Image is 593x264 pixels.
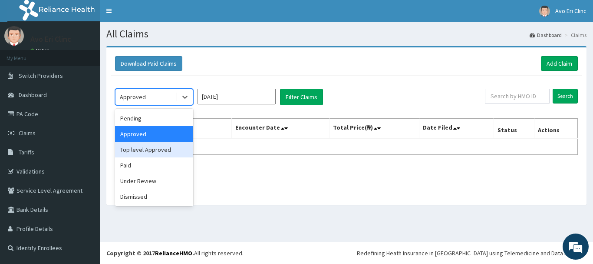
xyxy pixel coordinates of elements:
span: We're online! [50,77,120,165]
strong: Copyright © 2017 . [106,249,194,257]
input: Select Month and Year [198,89,276,104]
input: Search [553,89,578,104]
img: User Image [4,26,24,46]
th: Actions [534,119,577,139]
div: Under Review [115,173,193,189]
div: Approved [115,126,193,142]
div: Minimize live chat window [142,4,163,25]
div: Chat with us now [45,49,146,60]
p: Avo Eri Clinc [30,35,71,43]
button: Download Paid Claims [115,56,182,71]
button: Filter Claims [280,89,323,105]
span: Tariffs [19,148,34,156]
img: d_794563401_company_1708531726252_794563401 [16,43,35,65]
input: Search by HMO ID [485,89,550,104]
li: Claims [563,31,586,39]
span: Dashboard [19,91,47,99]
span: Switch Providers [19,72,63,80]
div: Approved [120,93,146,101]
footer: All rights reserved. [100,242,593,264]
a: RelianceHMO [155,249,192,257]
h1: All Claims [106,28,586,40]
th: Status [494,119,534,139]
th: Encounter Date [232,119,329,139]
span: Avo Eri Clinc [555,7,586,15]
a: Dashboard [530,31,562,39]
div: Dismissed [115,189,193,204]
div: Pending [115,110,193,126]
th: Date Filed [419,119,494,139]
th: Total Price(₦) [329,119,419,139]
div: Top level Approved [115,142,193,157]
a: Add Claim [541,56,578,71]
img: User Image [539,6,550,17]
div: Redefining Heath Insurance in [GEOGRAPHIC_DATA] using Telemedicine and Data Science! [357,249,586,257]
div: Paid [115,157,193,173]
a: Online [30,47,51,53]
span: Claims [19,129,36,137]
textarea: Type your message and hit 'Enter' [4,174,165,204]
